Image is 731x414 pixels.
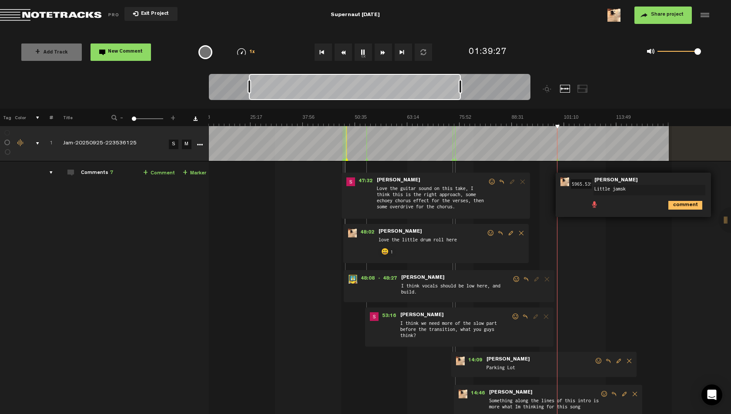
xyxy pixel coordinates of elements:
[195,140,204,148] a: More
[467,390,488,398] span: 14:46
[459,390,467,398] img: ACg8ocL5gwKw5pd07maQ2lhPOff6WT8m3IvDddvTE_9JOcBkgrnxFAKk=s96-c
[634,7,692,24] button: Share project
[370,312,379,321] img: ACg8ocKVEwFPSesH02ewtfngz2fGMP7GWhe_56zcumKuySUX2cd_4A=s96-c
[619,391,630,397] span: Edit comment
[118,114,125,119] span: -
[124,7,178,21] button: Exit Project
[198,45,212,59] div: {{ tooltip_message }}
[603,358,614,364] span: Reply to comment
[378,229,423,235] span: [PERSON_NAME]
[91,43,151,61] button: New Comment
[63,140,176,148] div: Click to edit the title
[389,247,394,257] p: 1
[183,168,206,178] a: Marker
[357,229,378,237] span: 48:02
[486,364,594,373] span: Parking Lot
[516,230,526,236] span: Delete comment
[400,275,446,281] span: [PERSON_NAME]
[520,314,530,320] span: Reply to comment
[630,391,640,397] span: Delete comment
[237,48,246,55] img: speedometer.svg
[14,139,27,147] div: Change the color of the waveform
[21,43,82,61] button: +Add Track
[357,275,378,284] span: 48:08
[40,126,53,161] td: Click to change the order number 1
[542,276,552,282] span: Delete comment
[469,46,507,59] div: 01:39:27
[35,49,40,56] span: +
[415,43,432,61] button: Loop
[27,139,41,148] div: comments, stamps & drawings
[13,126,26,161] td: Change the color of the waveform
[355,43,372,61] button: 1x
[379,312,399,321] span: 53:16
[668,201,675,208] span: comment
[41,168,54,177] div: comments
[110,170,113,176] span: 7
[488,397,600,413] span: Something along the lines of this intro is more what Im thinking for this song
[348,229,357,237] img: ACg8ocL5gwKw5pd07maQ2lhPOff6WT8m3IvDddvTE_9JOcBkgrnxFAKk=s96-c
[465,357,486,365] span: 14:09
[560,177,569,186] img: ACg8ocL5gwKw5pd07maQ2lhPOff6WT8m3IvDddvTE_9JOcBkgrnxFAKk=s96-c
[183,170,188,177] span: +
[395,43,412,61] button: Go to end
[507,179,517,185] span: Edit comment
[541,314,551,320] span: Delete comment
[378,236,486,245] span: love the little drum roll here
[399,319,511,343] span: I think we need more of the slow part before the transition, what you guys think?
[495,230,506,236] span: Reply to comment
[40,109,53,126] th: #
[376,177,421,184] span: [PERSON_NAME]
[651,12,684,17] span: Share project
[486,357,531,363] span: [PERSON_NAME]
[193,117,198,121] a: Download comments
[35,50,68,55] span: Add Track
[701,384,722,405] div: Open Intercom Messenger
[143,170,148,177] span: +
[146,114,668,126] img: ruler
[607,9,620,22] img: ACg8ocL5gwKw5pd07maQ2lhPOff6WT8m3IvDddvTE_9JOcBkgrnxFAKk=s96-c
[53,126,166,161] td: Click to edit the title Jam-20250925-223536125
[13,109,26,126] th: Color
[376,184,488,215] span: Love the guitar sound on this take, I think this is the right approach, some echoey chorus effect...
[488,390,533,396] span: [PERSON_NAME]
[668,201,702,210] i: comment
[609,391,619,397] span: Reply to comment
[375,43,392,61] button: Fast Forward
[614,358,624,364] span: Edit comment
[108,50,143,54] span: New Comment
[400,282,512,298] span: I think vocals should be low here, and build.
[530,314,541,320] span: Edit comment
[399,312,445,318] span: [PERSON_NAME]
[41,140,54,148] div: Click to change the order number
[53,109,100,126] th: Title
[521,276,531,282] span: Reply to comment
[349,275,357,284] img: ACg8ocJAb0TdUjAQCGDpaq8GdX5So0bc8qDBDljAwLuhVOfq31AqBBWK=s96-c
[224,48,268,56] div: 1x
[315,43,332,61] button: Go to beginning
[456,357,465,365] img: ACg8ocL5gwKw5pd07maQ2lhPOff6WT8m3IvDddvTE_9JOcBkgrnxFAKk=s96-c
[496,179,507,185] span: Reply to comment
[624,358,634,364] span: Delete comment
[26,126,40,161] td: comments, stamps & drawings
[143,168,175,178] a: Comment
[531,276,542,282] span: Edit comment
[138,12,169,17] span: Exit Project
[81,170,113,177] div: Comments
[506,230,516,236] span: Edit comment
[182,140,191,149] a: M
[249,50,255,55] span: 1x
[517,179,528,185] span: Delete comment
[355,177,376,186] span: 47:32
[380,247,389,257] p: 😃
[335,43,352,61] button: Rewind
[594,177,639,184] span: [PERSON_NAME]
[169,140,178,149] a: S
[170,114,177,119] span: +
[346,177,355,186] img: ACg8ocKVEwFPSesH02ewtfngz2fGMP7GWhe_56zcumKuySUX2cd_4A=s96-c
[378,275,400,284] span: - 48:27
